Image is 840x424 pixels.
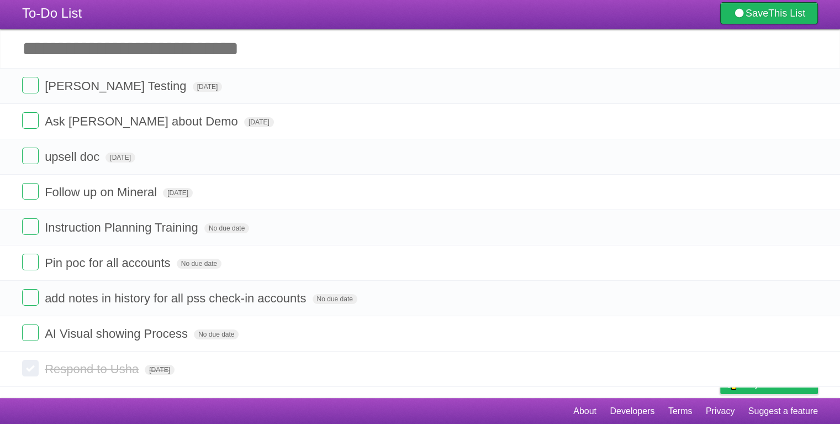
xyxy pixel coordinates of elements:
[22,148,39,164] label: Done
[204,223,249,233] span: No due date
[45,114,241,128] span: Ask [PERSON_NAME] about Demo
[668,401,693,422] a: Terms
[194,329,239,339] span: No due date
[720,2,818,24] a: SaveThis List
[45,362,141,376] span: Respond to Usha
[22,77,39,93] label: Done
[177,259,221,269] span: No due date
[22,254,39,270] label: Done
[45,327,191,341] span: AI Visual showing Process
[313,294,357,304] span: No due date
[163,188,193,198] span: [DATE]
[768,8,805,19] b: This List
[45,79,189,93] span: [PERSON_NAME] Testing
[45,150,102,164] span: upsell doc
[193,82,223,92] span: [DATE]
[45,291,309,305] span: add notes in history for all pss check-in accounts
[748,401,818,422] a: Suggest a feature
[45,221,201,234] span: Instruction Planning Training
[573,401,596,422] a: About
[22,183,39,200] label: Done
[45,185,160,199] span: Follow up on Mineral
[22,324,39,341] label: Done
[743,374,812,394] span: Buy me a coffee
[45,256,173,270] span: Pin poc for all accounts
[22,218,39,235] label: Done
[706,401,735,422] a: Privacy
[22,112,39,129] label: Done
[22,289,39,306] label: Done
[145,365,175,375] span: [DATE]
[105,153,135,163] span: [DATE]
[22,360,39,376] label: Done
[610,401,654,422] a: Developers
[244,117,274,127] span: [DATE]
[22,6,82,20] span: To-Do List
